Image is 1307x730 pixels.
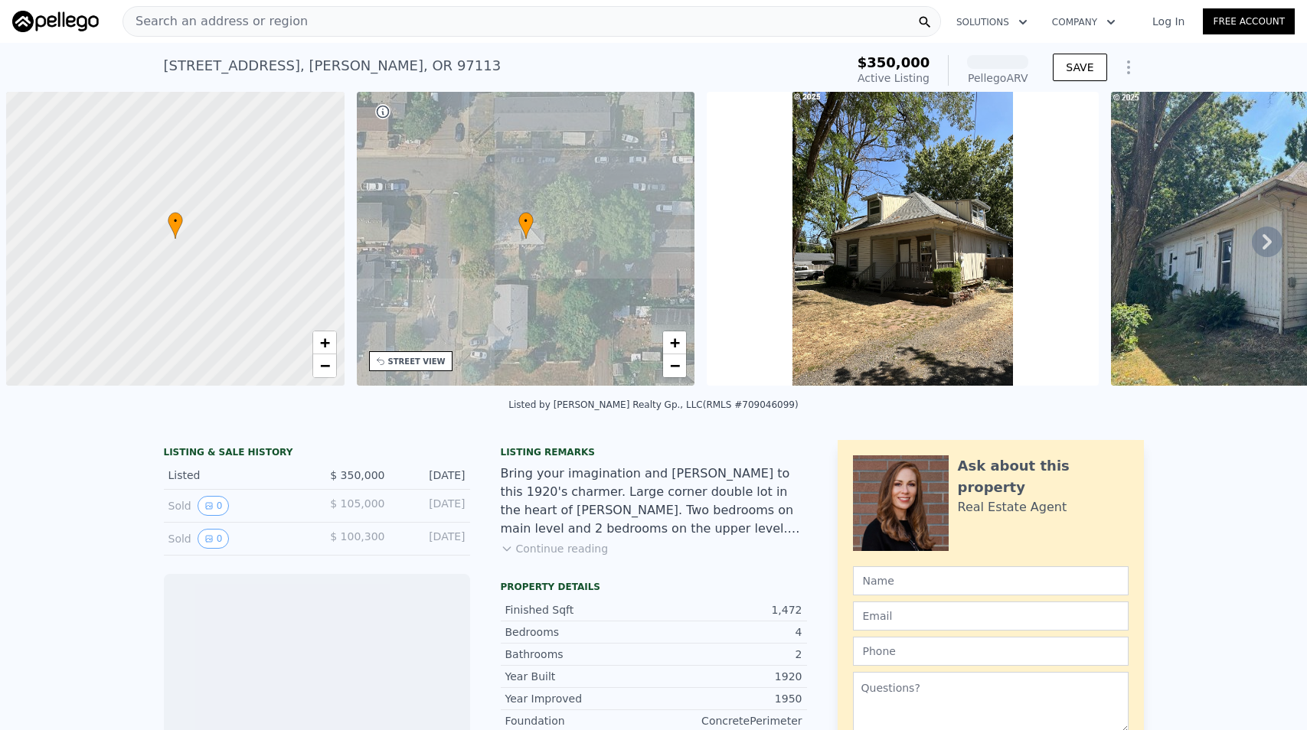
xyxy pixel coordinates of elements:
[168,214,183,228] span: •
[853,566,1129,595] input: Name
[319,333,329,352] span: +
[168,529,305,549] div: Sold
[505,624,654,640] div: Bedrooms
[654,691,802,706] div: 1950
[505,713,654,728] div: Foundation
[663,354,686,377] a: Zoom out
[958,455,1129,498] div: Ask about this property
[654,669,802,684] div: 1920
[967,70,1028,86] div: Pellego ARV
[654,713,802,728] div: ConcretePerimeter
[501,464,807,538] div: Bring your imagination and [PERSON_NAME] to this 1920's charmer. Large corner double lot in the h...
[853,637,1129,666] input: Phone
[12,11,99,32] img: Pellego
[397,468,466,483] div: [DATE]
[330,497,384,510] span: $ 105,000
[858,54,930,70] span: $350,000
[319,356,329,375] span: −
[1053,54,1106,81] button: SAVE
[313,331,336,354] a: Zoom in
[663,331,686,354] a: Zoom in
[164,446,470,461] div: LISTING & SALE HISTORY
[123,12,308,31] span: Search an address or region
[853,601,1129,631] input: Email
[501,581,807,593] div: Property details
[1134,14,1203,29] a: Log In
[388,356,446,367] div: STREET VIEW
[505,647,654,662] div: Bathrooms
[858,72,930,84] span: Active Listing
[330,469,384,481] span: $ 350,000
[198,529,230,549] button: View historical data
[670,356,680,375] span: −
[1040,8,1128,36] button: Company
[168,212,183,239] div: •
[198,496,230,516] button: View historical data
[518,214,534,228] span: •
[397,496,466,516] div: [DATE]
[508,399,798,410] div: Listed by [PERSON_NAME] Realty Gp., LLC (RMLS #709046099)
[654,602,802,618] div: 1,472
[313,354,336,377] a: Zoom out
[944,8,1040,36] button: Solutions
[330,530,384,543] span: $ 100,300
[505,669,654,684] div: Year Built
[670,333,680,352] span: +
[168,468,305,483] div: Listed
[164,55,502,77] div: [STREET_ADDRESS] , [PERSON_NAME] , OR 97113
[707,92,1099,386] img: Sale: 167416672 Parcel: 72343421
[654,647,802,662] div: 2
[397,529,466,549] div: [DATE]
[958,498,1067,517] div: Real Estate Agent
[501,541,609,556] button: Continue reading
[505,691,654,706] div: Year Improved
[168,496,305,516] div: Sold
[518,212,534,239] div: •
[1113,52,1144,83] button: Show Options
[505,602,654,618] div: Finished Sqft
[501,446,807,458] div: Listing remarks
[654,624,802,640] div: 4
[1203,8,1295,34] a: Free Account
